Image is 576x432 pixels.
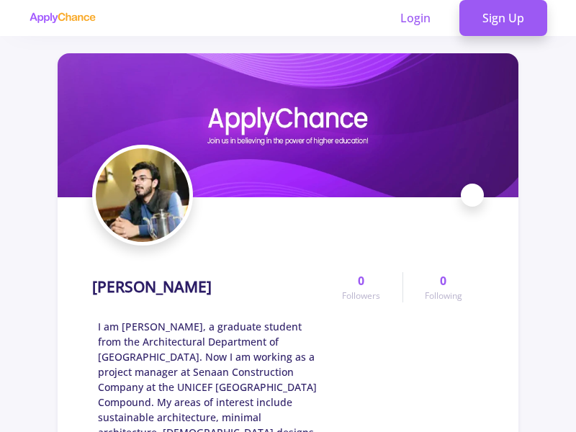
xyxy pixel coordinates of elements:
[358,272,364,289] span: 0
[425,289,462,302] span: Following
[320,272,402,302] a: 0Followers
[92,278,212,296] h1: [PERSON_NAME]
[342,289,380,302] span: Followers
[96,148,189,242] img: Hasibullah Sakhaavatar
[402,272,484,302] a: 0Following
[58,53,518,197] img: Hasibullah Sakhacover image
[440,272,446,289] span: 0
[29,12,96,24] img: applychance logo text only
